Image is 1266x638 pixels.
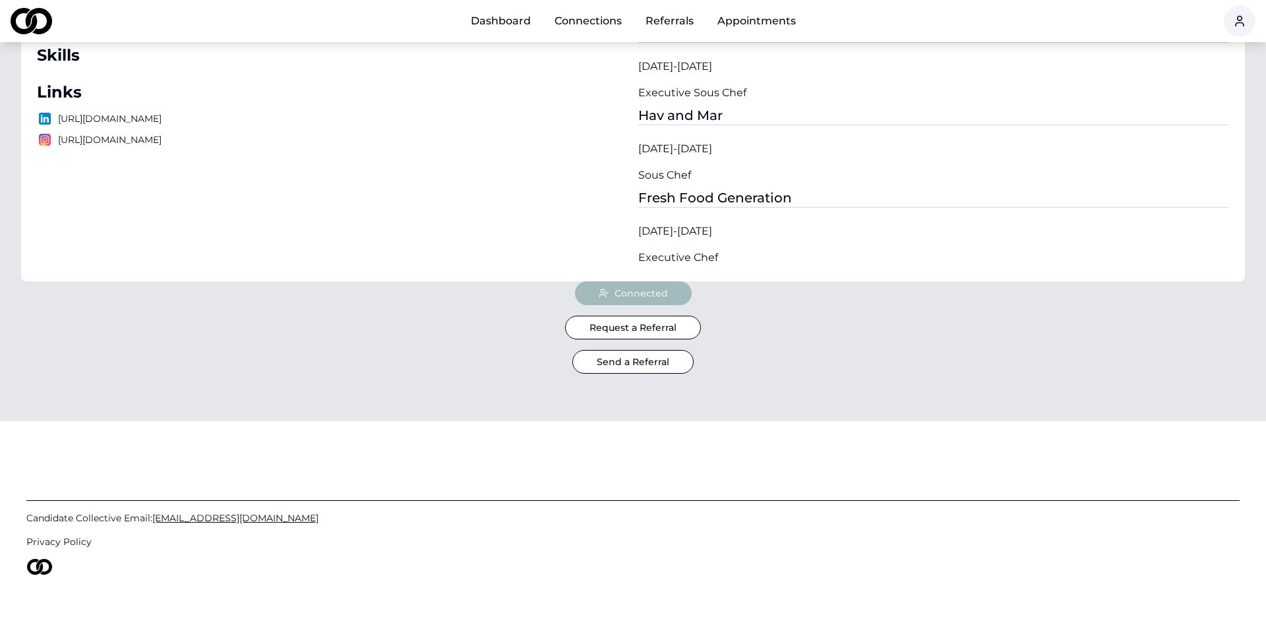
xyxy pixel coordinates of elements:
p: [URL][DOMAIN_NAME] [37,132,628,148]
img: logo [26,559,53,575]
a: Dashboard [460,8,541,34]
div: Executive Sous Chef [638,85,1229,101]
p: [URL][DOMAIN_NAME] [37,111,628,127]
a: Appointments [707,8,806,34]
div: [DATE] - [DATE] [638,223,1229,239]
a: Privacy Policy [26,535,1240,548]
button: Request a Referral [565,316,701,339]
a: Candidate Collective Email:[EMAIL_ADDRESS][DOMAIN_NAME] [26,511,1240,525]
div: Links [37,82,628,103]
div: Fresh Food Generation [638,188,1229,208]
div: [DATE] - [DATE] [638,59,1229,74]
div: Executive Chef [638,250,1229,266]
button: Send a Referral [572,350,694,374]
nav: Main [460,8,806,34]
img: logo [37,132,53,148]
a: Connections [544,8,632,34]
div: Sous Chef [638,167,1229,183]
a: Referrals [635,8,704,34]
div: Hav and Mar [638,106,1229,125]
img: logo [11,8,52,34]
div: [DATE] - [DATE] [638,141,1229,157]
img: logo [37,111,53,127]
div: Skills [37,45,628,66]
span: [EMAIL_ADDRESS][DOMAIN_NAME] [152,512,318,524]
